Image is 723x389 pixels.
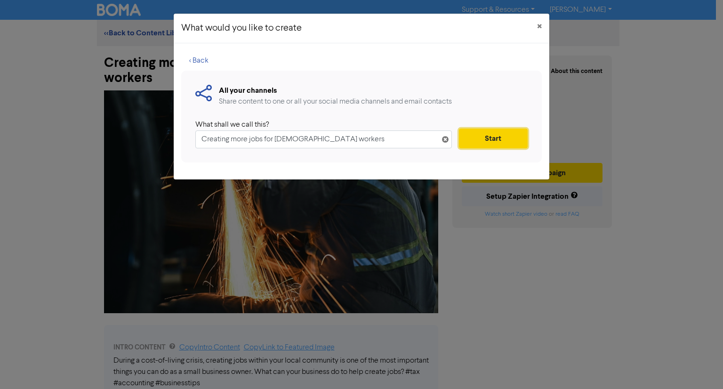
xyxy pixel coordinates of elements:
[530,14,549,40] button: Close
[459,129,528,148] button: Start
[676,344,723,389] iframe: Chat Widget
[195,119,445,130] div: What shall we call this?
[219,96,452,107] div: Share content to one or all your social media channels and email contacts
[181,21,302,35] h5: What would you like to create
[181,51,217,71] button: < Back
[219,85,452,96] div: All your channels
[537,20,542,34] span: ×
